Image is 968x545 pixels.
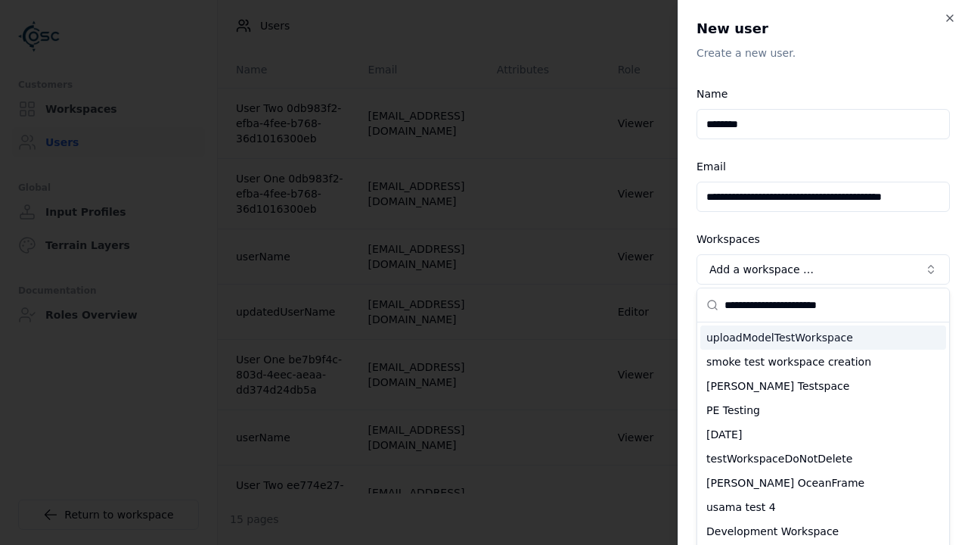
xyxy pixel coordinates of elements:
div: uploadModelTestWorkspace [700,325,946,350]
div: usama test 4 [700,495,946,519]
div: testWorkspaceDoNotDelete [700,447,946,471]
div: [PERSON_NAME] OceanFrame [700,471,946,495]
div: PE Testing [700,398,946,422]
div: [DATE] [700,422,946,447]
div: [PERSON_NAME] Testspace [700,374,946,398]
div: smoke test workspace creation [700,350,946,374]
div: Development Workspace [700,519,946,543]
